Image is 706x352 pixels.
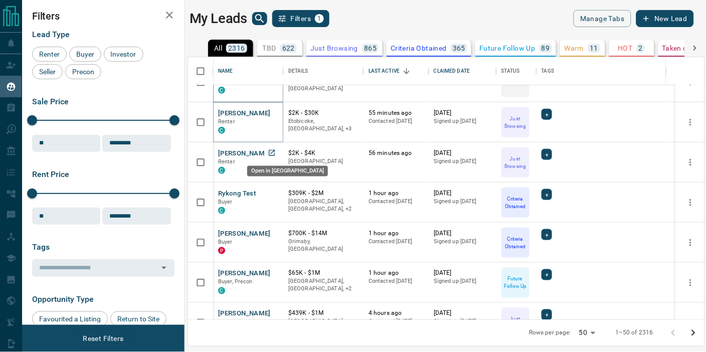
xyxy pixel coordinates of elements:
[502,315,528,330] p: Just Browsing
[288,278,359,293] p: West End, Toronto
[69,47,101,62] div: Buyer
[537,57,667,85] div: Tags
[288,77,359,93] p: [GEOGRAPHIC_DATA], [GEOGRAPHIC_DATA]
[369,238,424,246] p: Contacted [DATE]
[683,115,698,130] button: more
[434,189,491,198] p: [DATE]
[369,278,424,286] p: Contacted [DATE]
[502,235,528,250] p: Criteria Obtained
[214,45,222,52] p: All
[104,47,143,62] div: Investor
[288,309,359,318] p: $439K - $1M
[618,45,633,52] p: HOT
[683,235,698,250] button: more
[391,45,447,52] p: Criteria Obtained
[434,149,491,157] p: [DATE]
[542,229,552,240] div: +
[288,157,359,165] p: [GEOGRAPHIC_DATA]
[434,318,491,326] p: Signed up [DATE]
[288,189,359,198] p: $309K - $2M
[218,57,233,85] div: Name
[76,330,130,347] button: Reset Filters
[32,311,108,326] div: Favourited a Listing
[32,47,67,62] div: Renter
[36,50,63,58] span: Renter
[32,169,69,179] span: Rent Price
[364,45,377,52] p: 865
[288,238,359,253] p: Grimsby, [GEOGRAPHIC_DATA]
[369,198,424,206] p: Contacted [DATE]
[545,109,549,119] span: +
[434,309,491,318] p: [DATE]
[218,207,225,214] div: condos.ca
[32,30,70,39] span: Lead Type
[316,15,323,22] span: 1
[218,279,253,285] span: Buyer, Precon
[683,323,703,343] button: Go to next page
[434,157,491,165] p: Signed up [DATE]
[434,229,491,238] p: [DATE]
[218,239,233,245] span: Buyer
[288,198,359,213] p: Midtown | Central, Toronto
[288,117,359,133] p: Etobicoke, Midtown | Central, Toronto
[542,57,555,85] div: Tags
[218,118,235,125] span: Renter
[545,190,549,200] span: +
[69,68,98,76] span: Precon
[364,57,429,85] div: Last Active
[218,269,271,279] button: [PERSON_NAME]
[683,155,698,170] button: more
[218,158,235,165] span: Renter
[502,275,528,290] p: Future Follow Up
[157,261,171,275] button: Open
[32,64,63,79] div: Seller
[218,247,225,254] div: property.ca
[32,97,69,106] span: Sale Price
[110,311,166,326] div: Return to Site
[282,45,295,52] p: 622
[501,57,520,85] div: Status
[574,10,631,27] button: Manage Tabs
[683,275,698,290] button: more
[218,229,271,239] button: [PERSON_NAME]
[114,315,163,323] span: Return to Site
[545,270,549,280] span: +
[400,64,414,78] button: Sort
[542,149,552,160] div: +
[496,57,537,85] div: Status
[310,45,358,52] p: Just Browsing
[213,57,283,85] div: Name
[369,189,424,198] p: 1 hour ago
[479,45,535,52] p: Future Follow Up
[369,229,424,238] p: 1 hour ago
[218,287,225,294] div: condos.ca
[218,309,271,319] button: [PERSON_NAME]
[218,319,233,325] span: Buyer
[288,57,308,85] div: Details
[218,199,233,205] span: Buyer
[434,198,491,206] p: Signed up [DATE]
[247,166,328,177] div: Open in [GEOGRAPHIC_DATA]
[288,149,359,157] p: $2K - $4K
[542,45,550,52] p: 89
[369,318,424,326] p: Contacted [DATE]
[218,189,256,199] button: Rykong Test
[190,11,247,27] h1: My Leads
[32,10,174,22] h2: Filters
[542,189,552,200] div: +
[263,45,276,52] p: TBD
[683,315,698,330] button: more
[369,309,424,318] p: 4 hours ago
[636,10,694,27] button: New Lead
[502,155,528,170] p: Just Browsing
[369,269,424,278] p: 1 hour ago
[36,315,104,323] span: Favourited a Listing
[32,242,50,252] span: Tags
[218,167,225,174] div: condos.ca
[228,45,245,52] p: 2316
[434,57,470,85] div: Claimed Date
[565,45,584,52] p: Warm
[218,127,225,134] div: condos.ca
[369,109,424,117] p: 55 minutes ago
[434,278,491,286] p: Signed up [DATE]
